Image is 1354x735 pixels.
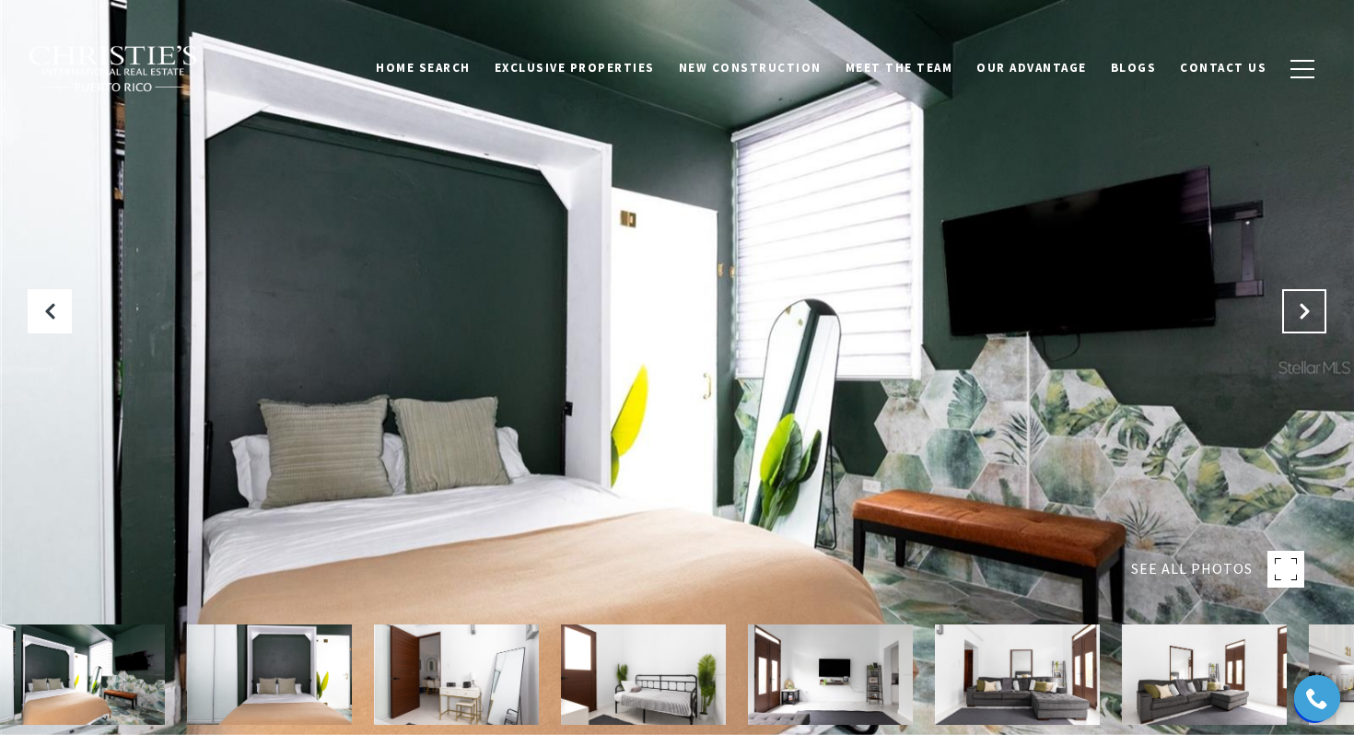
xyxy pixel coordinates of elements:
[667,51,834,86] a: New Construction
[364,51,483,86] a: Home Search
[561,624,726,725] img: 9 CALLE DEL MERCADO
[748,624,913,725] img: 9 CALLE DEL MERCADO
[374,624,539,725] img: 9 CALLE DEL MERCADO
[1168,51,1278,86] a: Contact Us
[495,60,655,76] span: Exclusive Properties
[964,51,1099,86] a: Our Advantage
[187,624,352,725] img: 9 CALLE DEL MERCADO
[976,60,1087,76] span: Our Advantage
[834,51,965,86] a: Meet the Team
[1180,60,1266,76] span: Contact Us
[1099,51,1169,86] a: Blogs
[935,624,1100,725] img: 9 CALLE DEL MERCADO
[1278,42,1326,96] button: button
[483,51,667,86] a: Exclusive Properties
[679,60,822,76] span: New Construction
[28,289,72,333] button: Previous Slide
[28,45,199,93] img: Christie's International Real Estate black text logo
[1111,60,1157,76] span: Blogs
[1282,289,1326,333] button: Next Slide
[1131,557,1253,581] span: SEE ALL PHOTOS
[1122,624,1287,725] img: 9 CALLE DEL MERCADO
